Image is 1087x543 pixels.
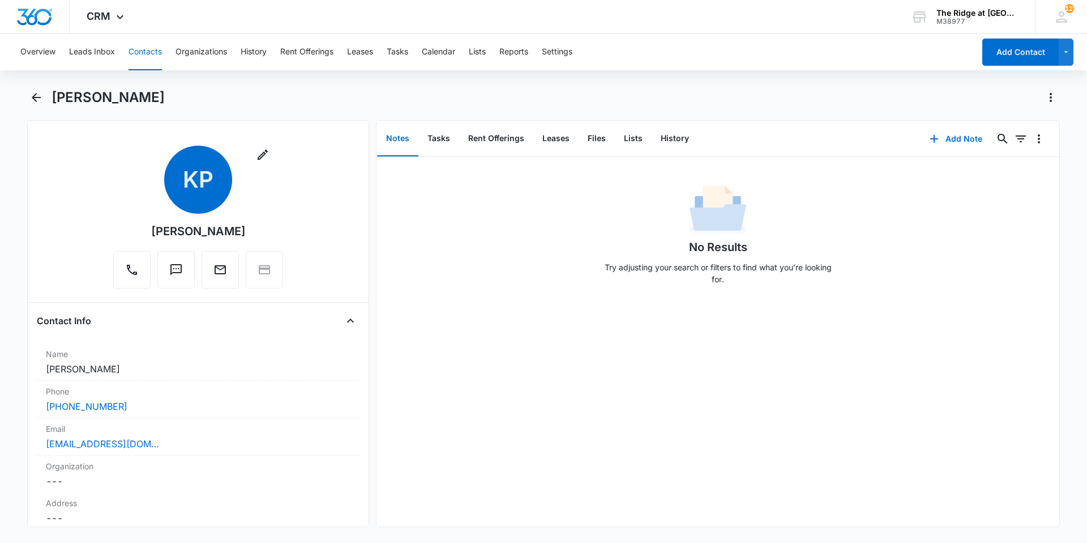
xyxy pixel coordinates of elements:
[37,456,360,493] div: Organization---
[46,460,350,472] label: Organization
[46,474,350,488] dd: ---
[533,121,579,156] button: Leases
[87,10,110,22] span: CRM
[37,381,360,418] div: Phone[PHONE_NUMBER]
[689,239,747,256] h1: No Results
[37,314,91,328] h4: Contact Info
[499,34,528,70] button: Reports
[37,343,360,381] div: Name[PERSON_NAME]
[37,493,360,530] div: Address---
[918,125,994,152] button: Add Note
[387,34,408,70] button: Tasks
[1065,4,1074,13] div: notifications count
[46,348,350,360] label: Name
[46,437,159,451] a: [EMAIL_ADDRESS][DOMAIN_NAME]
[418,121,459,156] button: Tasks
[459,121,533,156] button: Rent Offerings
[46,385,350,397] label: Phone
[579,121,615,156] button: Files
[341,312,360,330] button: Close
[164,146,232,214] span: KP
[113,269,151,278] a: Call
[982,39,1059,66] button: Add Contact
[469,34,486,70] button: Lists
[542,34,572,70] button: Settings
[151,223,246,240] div: [PERSON_NAME]
[241,34,267,70] button: History
[936,9,1019,18] div: account name
[46,497,350,509] label: Address
[994,130,1012,148] button: Search...
[347,34,373,70] button: Leases
[1042,88,1060,107] button: Actions
[377,121,418,156] button: Notes
[1030,130,1048,148] button: Overflow Menu
[652,121,698,156] button: History
[936,18,1019,26] div: account id
[52,89,165,106] h1: [PERSON_NAME]
[46,362,350,376] dd: [PERSON_NAME]
[37,418,360,456] div: Email[EMAIL_ADDRESS][DOMAIN_NAME]
[176,34,227,70] button: Organizations
[599,261,837,285] p: Try adjusting your search or filters to find what you’re looking for.
[129,34,162,70] button: Contacts
[202,251,239,289] button: Email
[1065,4,1074,13] span: 121
[157,269,195,278] a: Text
[113,251,151,289] button: Call
[157,251,195,289] button: Text
[20,34,55,70] button: Overview
[27,88,45,107] button: Back
[280,34,333,70] button: Rent Offerings
[202,269,239,278] a: Email
[690,182,746,239] img: No Data
[422,34,455,70] button: Calendar
[1012,130,1030,148] button: Filters
[46,511,350,525] dd: ---
[46,400,127,413] a: [PHONE_NUMBER]
[69,34,115,70] button: Leads Inbox
[615,121,652,156] button: Lists
[46,423,350,435] label: Email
